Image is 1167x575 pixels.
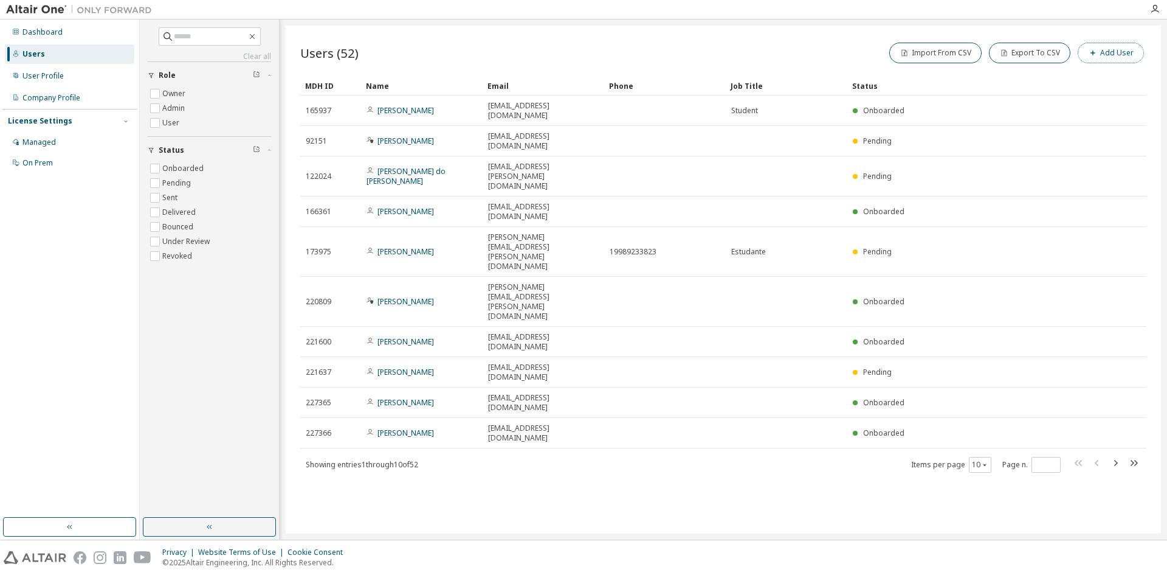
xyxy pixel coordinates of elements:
[22,71,64,81] div: User Profile
[377,428,434,438] a: [PERSON_NAME]
[306,428,331,438] span: 227366
[731,247,766,257] span: Estudante
[889,43,982,63] button: Import From CSV
[488,393,599,413] span: [EMAIL_ADDRESS][DOMAIN_NAME]
[306,172,331,181] span: 122024
[863,336,904,347] span: Onboarded
[148,137,271,164] button: Status
[162,249,194,263] label: Revoked
[162,176,193,190] label: Pending
[377,105,434,116] a: [PERSON_NAME]
[22,138,56,147] div: Managed
[162,101,187,116] label: Admin
[306,106,331,116] span: 165937
[8,116,72,126] div: License Settings
[22,93,80,103] div: Company Profile
[911,457,991,473] span: Items per page
[731,76,842,96] div: Job Title
[306,136,327,146] span: 92151
[6,4,158,16] img: Altair One
[377,206,434,217] a: [PERSON_NAME]
[1078,43,1144,63] button: Add User
[863,367,892,377] span: Pending
[94,551,106,564] img: instagram.svg
[863,246,892,257] span: Pending
[162,234,212,249] label: Under Review
[134,551,151,564] img: youtube.svg
[863,171,892,181] span: Pending
[198,548,287,557] div: Website Terms of Use
[114,551,126,564] img: linkedin.svg
[159,71,176,80] span: Role
[488,131,599,151] span: [EMAIL_ADDRESS][DOMAIN_NAME]
[488,423,599,443] span: [EMAIL_ADDRESS][DOMAIN_NAME]
[306,459,418,470] span: Showing entries 1 through 10 of 52
[366,76,478,96] div: Name
[306,247,331,257] span: 173975
[162,190,180,205] label: Sent
[377,246,434,257] a: [PERSON_NAME]
[488,202,599,221] span: [EMAIL_ADDRESS][DOMAIN_NAME]
[22,49,45,59] div: Users
[306,337,331,347] span: 221600
[4,551,66,564] img: altair_logo.svg
[1002,457,1061,473] span: Page n.
[305,76,356,96] div: MDH ID
[162,86,188,101] label: Owner
[306,398,331,408] span: 227365
[287,548,350,557] div: Cookie Consent
[162,548,198,557] div: Privacy
[377,397,434,408] a: [PERSON_NAME]
[162,116,182,130] label: User
[488,363,599,382] span: [EMAIL_ADDRESS][DOMAIN_NAME]
[609,76,721,96] div: Phone
[162,220,196,234] label: Bounced
[367,166,446,186] a: [PERSON_NAME] do [PERSON_NAME]
[852,76,1083,96] div: Status
[488,162,599,191] span: [EMAIL_ADDRESS][PERSON_NAME][DOMAIN_NAME]
[253,71,260,80] span: Clear filter
[863,206,904,217] span: Onboarded
[487,76,599,96] div: Email
[162,205,198,220] label: Delivered
[488,282,599,321] span: [PERSON_NAME][EMAIL_ADDRESS][PERSON_NAME][DOMAIN_NAME]
[377,367,434,377] a: [PERSON_NAME]
[148,52,271,61] a: Clear all
[610,247,656,257] span: 19989233823
[377,336,434,347] a: [PERSON_NAME]
[306,368,331,377] span: 221637
[306,297,331,307] span: 220809
[148,62,271,89] button: Role
[162,557,350,568] p: © 2025 Altair Engineering, Inc. All Rights Reserved.
[377,296,434,307] a: [PERSON_NAME]
[22,27,63,37] div: Dashboard
[863,136,892,146] span: Pending
[731,106,758,116] span: Student
[972,460,988,470] button: 10
[159,145,184,155] span: Status
[488,101,599,120] span: [EMAIL_ADDRESS][DOMAIN_NAME]
[162,161,206,176] label: Onboarded
[488,332,599,352] span: [EMAIL_ADDRESS][DOMAIN_NAME]
[253,145,260,155] span: Clear filter
[300,44,359,61] span: Users (52)
[306,207,331,217] span: 166361
[863,296,904,307] span: Onboarded
[863,428,904,438] span: Onboarded
[22,158,53,168] div: On Prem
[74,551,86,564] img: facebook.svg
[377,136,434,146] a: [PERSON_NAME]
[863,397,904,408] span: Onboarded
[989,43,1070,63] button: Export To CSV
[488,232,599,271] span: [PERSON_NAME][EMAIL_ADDRESS][PERSON_NAME][DOMAIN_NAME]
[863,105,904,116] span: Onboarded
